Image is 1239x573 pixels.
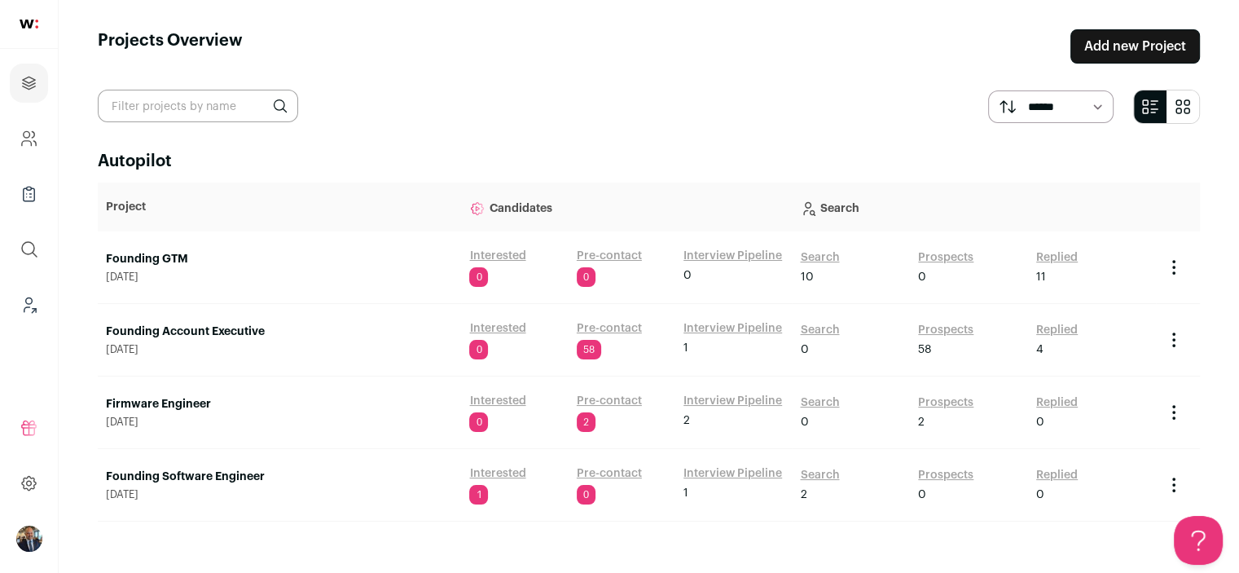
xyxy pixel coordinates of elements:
[683,320,782,337] a: Interview Pipeline
[800,414,808,430] span: 0
[918,322,973,338] a: Prospects
[469,465,525,482] a: Interested
[918,487,926,503] span: 0
[683,393,782,409] a: Interview Pipeline
[1036,249,1078,266] a: Replied
[10,119,48,158] a: Company and ATS Settings
[683,248,782,264] a: Interview Pipeline
[1164,330,1184,350] button: Project Actions
[1036,487,1044,503] span: 0
[106,469,453,485] a: Founding Software Engineer
[683,267,692,284] span: 0
[10,285,48,324] a: Leads (Backoffice)
[106,416,453,429] span: [DATE]
[918,249,973,266] a: Prospects
[800,467,839,483] a: Search
[1070,29,1200,64] a: Add new Project
[106,396,453,412] a: Firmware Engineer
[918,467,973,483] a: Prospects
[683,412,690,429] span: 2
[918,414,925,430] span: 2
[800,342,808,358] span: 0
[106,199,453,215] p: Project
[800,322,839,338] a: Search
[469,248,525,264] a: Interested
[918,394,973,411] a: Prospects
[106,271,453,284] span: [DATE]
[800,487,806,503] span: 2
[1036,467,1078,483] a: Replied
[1164,258,1184,277] button: Project Actions
[683,485,688,501] span: 1
[1164,403,1184,422] button: Project Actions
[98,29,243,64] h1: Projects Overview
[577,465,642,482] a: Pre-contact
[1036,269,1046,285] span: 11
[800,269,813,285] span: 10
[16,526,42,552] img: 18202275-medium_jpg
[1036,322,1078,338] a: Replied
[1036,414,1044,430] span: 0
[1164,475,1184,495] button: Project Actions
[577,267,595,287] span: 0
[10,174,48,214] a: Company Lists
[469,393,525,409] a: Interested
[683,465,782,482] a: Interview Pipeline
[1036,394,1078,411] a: Replied
[800,191,1147,223] p: Search
[577,393,642,409] a: Pre-contact
[800,249,839,266] a: Search
[106,251,453,267] a: Founding GTM
[469,267,488,287] span: 0
[918,269,926,285] span: 0
[469,191,784,223] p: Candidates
[577,485,595,505] span: 0
[469,320,525,337] a: Interested
[10,64,48,103] a: Projects
[918,342,931,358] span: 58
[106,324,453,340] a: Founding Account Executive
[800,394,839,411] a: Search
[98,90,298,122] input: Filter projects by name
[106,343,453,356] span: [DATE]
[20,20,38,29] img: wellfound-shorthand-0d5821cbd27db2630d0214b213865d53afaa358527fdda9d0ea32b1df1b89c2c.svg
[577,340,601,359] span: 58
[469,412,488,432] span: 0
[1174,516,1223,565] iframe: Help Scout Beacon - Open
[469,340,488,359] span: 0
[577,320,642,337] a: Pre-contact
[577,412,595,432] span: 2
[469,485,488,505] span: 1
[577,248,642,264] a: Pre-contact
[16,526,42,552] button: Open dropdown
[106,488,453,501] span: [DATE]
[98,150,1200,173] h2: Autopilot
[683,340,688,356] span: 1
[1036,342,1043,358] span: 4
